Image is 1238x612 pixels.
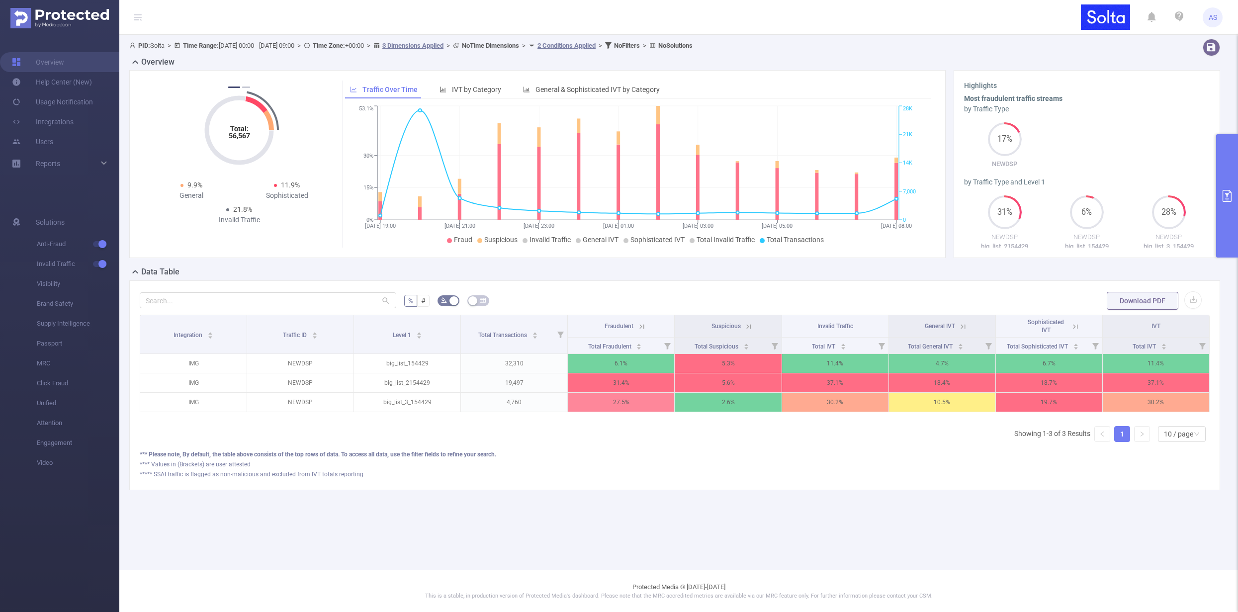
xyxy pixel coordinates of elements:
[840,342,846,345] i: icon: caret-up
[988,135,1022,143] span: 17%
[1073,342,1078,345] i: icon: caret-up
[658,42,693,49] b: No Solutions
[875,338,888,353] i: Filter menu
[366,217,373,223] tspan: 0%
[1046,232,1128,242] p: NEWDSP
[903,188,916,195] tspan: 7,000
[191,215,287,225] div: Invalid Traffic
[444,223,475,229] tspan: [DATE] 21:00
[421,297,426,305] span: #
[140,373,247,392] p: IMG
[1070,208,1104,216] span: 6%
[359,106,373,112] tspan: 53.1%
[462,42,519,49] b: No Time Dimensions
[144,190,239,201] div: General
[840,342,846,348] div: Sort
[675,373,781,392] p: 5.6%
[524,223,554,229] tspan: [DATE] 23:00
[1073,346,1078,349] i: icon: caret-down
[964,81,1210,91] h3: Highlights
[140,354,247,373] p: IMG
[37,334,119,353] span: Passport
[958,342,964,348] div: Sort
[229,132,250,140] tspan: 56,567
[10,8,109,28] img: Protected Media
[312,331,318,334] i: icon: caret-up
[140,292,396,308] input: Search...
[964,232,1046,242] p: NEWDSP
[12,112,74,132] a: Integrations
[782,373,888,392] p: 37.1%
[207,331,213,334] i: icon: caret-up
[743,342,749,348] div: Sort
[1195,338,1209,353] i: Filter menu
[636,342,642,345] i: icon: caret-up
[588,343,633,350] span: Total Fraudulent
[1151,323,1160,330] span: IVT
[532,331,537,334] i: icon: caret-up
[1014,426,1090,442] li: Showing 1-3 of 3 Results
[443,42,453,49] span: >
[614,42,640,49] b: No Filters
[129,42,693,49] span: Solta [DATE] 00:00 - [DATE] 09:00 +00:00
[711,323,741,330] span: Suspicious
[233,205,252,213] span: 21.8%
[140,450,1210,459] div: *** Please note, By default, the table above consists of the top rows of data. To access all data...
[354,354,460,373] p: big_list_154429
[1164,427,1193,441] div: 10 / page
[568,354,674,373] p: 6.1%
[382,42,443,49] u: 3 Dimensions Applied
[981,338,995,353] i: Filter menu
[1115,427,1130,441] a: 1
[37,413,119,433] span: Attention
[532,335,537,338] i: icon: caret-down
[640,42,649,49] span: >
[519,42,529,49] span: >
[1128,242,1210,252] p: big_list_3_154429
[532,331,538,337] div: Sort
[165,42,174,49] span: >
[964,159,1046,169] p: NEWDSP
[964,177,1210,187] div: by Traffic Type and Level 1
[140,460,1210,469] div: **** Values in (Brackets) are user attested
[1028,319,1064,334] span: Sophisticated IVT
[889,354,995,373] p: 4.7%
[36,154,60,174] a: Reports
[630,236,685,244] span: Sophisticated IVT
[1161,346,1166,349] i: icon: caret-down
[37,294,119,314] span: Brand Safety
[675,354,781,373] p: 5.3%
[440,86,446,93] i: icon: bar-chart
[242,87,250,88] button: 2
[603,223,634,229] tspan: [DATE] 01:00
[1128,232,1210,242] p: NEWDSP
[313,42,345,49] b: Time Zone:
[12,52,64,72] a: Overview
[881,223,912,229] tspan: [DATE] 08:00
[903,131,912,138] tspan: 21K
[768,338,782,353] i: Filter menu
[207,331,213,337] div: Sort
[889,373,995,392] p: 18.4%
[568,373,674,392] p: 31.4%
[37,353,119,373] span: MRC
[461,373,567,392] p: 19,497
[697,236,755,244] span: Total Invalid Traffic
[37,453,119,473] span: Video
[36,212,65,232] span: Solutions
[958,342,964,345] i: icon: caret-up
[12,72,92,92] a: Help Center (New)
[535,86,660,93] span: General & Sophisticated IVT by Category
[312,331,318,337] div: Sort
[782,393,888,412] p: 30.2%
[903,106,912,112] tspan: 28K
[174,332,204,339] span: Integration
[247,373,354,392] p: NEWDSP
[812,343,837,350] span: Total IVT
[393,332,413,339] span: Level 1
[596,42,605,49] span: >
[683,223,713,229] tspan: [DATE] 03:00
[141,266,179,278] h2: Data Table
[889,393,995,412] p: 10.5%
[12,92,93,112] a: Usage Notification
